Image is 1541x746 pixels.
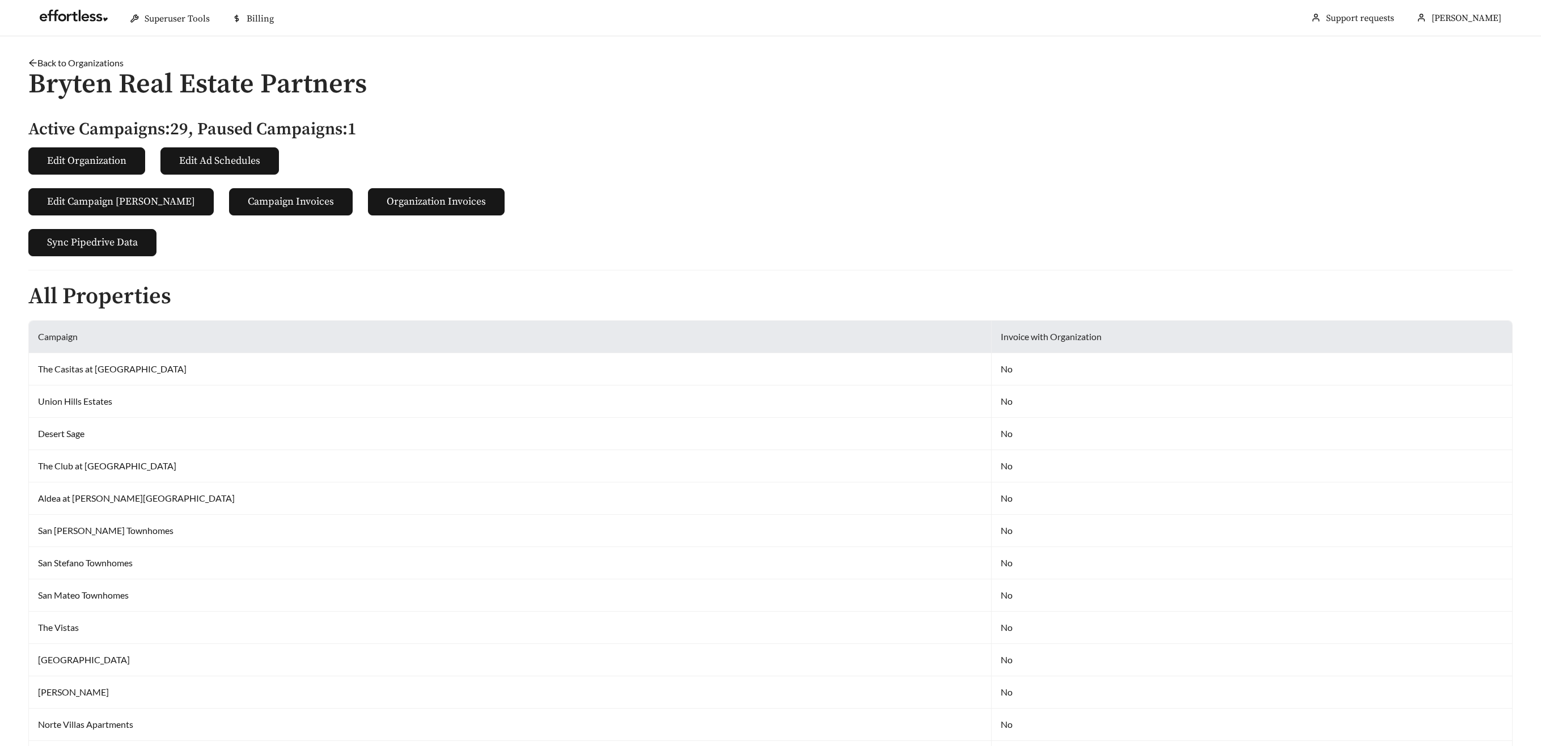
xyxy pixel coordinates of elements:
td: The Vistas [29,612,992,644]
button: Edit Ad Schedules [160,147,279,175]
button: Organization Invoices [368,188,505,215]
td: No [992,612,1513,644]
td: Norte Villas Apartments [29,709,992,741]
span: arrow-left [28,58,37,67]
td: San Stefano Townhomes [29,547,992,579]
th: Invoice with Organization [992,321,1513,353]
h5: Active Campaigns: 29 , Paused Campaigns: 1 [28,120,1513,139]
h1: Bryten Real Estate Partners [28,70,1513,100]
td: [GEOGRAPHIC_DATA] [29,644,992,676]
span: Campaign Invoices [248,194,334,209]
td: No [992,644,1513,676]
td: San [PERSON_NAME] Townhomes [29,515,992,547]
button: Edit Campaign [PERSON_NAME] [28,188,214,215]
button: Edit Organization [28,147,145,175]
td: No [992,482,1513,515]
a: Support requests [1326,12,1394,24]
th: Campaign [29,321,992,353]
td: Union Hills Estates [29,385,992,418]
td: No [992,353,1513,385]
span: Billing [247,13,274,24]
td: No [992,709,1513,741]
span: Edit Ad Schedules [179,153,260,168]
td: No [992,515,1513,547]
span: Edit Organization [47,153,126,168]
td: [PERSON_NAME] [29,676,992,709]
span: Superuser Tools [145,13,210,24]
td: No [992,579,1513,612]
button: Sync Pipedrive Data [28,229,156,256]
h2: All Properties [28,284,1513,309]
td: No [992,547,1513,579]
td: No [992,676,1513,709]
span: Edit Campaign [PERSON_NAME] [47,194,195,209]
a: arrow-leftBack to Organizations [28,57,124,68]
td: Aldea at [PERSON_NAME][GEOGRAPHIC_DATA] [29,482,992,515]
span: Sync Pipedrive Data [47,235,138,250]
td: The Casitas at [GEOGRAPHIC_DATA] [29,353,992,385]
td: San Mateo Townhomes [29,579,992,612]
td: No [992,385,1513,418]
td: Desert Sage [29,418,992,450]
td: No [992,418,1513,450]
span: [PERSON_NAME] [1432,12,1501,24]
span: Organization Invoices [387,194,486,209]
button: Campaign Invoices [229,188,353,215]
td: No [992,450,1513,482]
td: The Club at [GEOGRAPHIC_DATA] [29,450,992,482]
